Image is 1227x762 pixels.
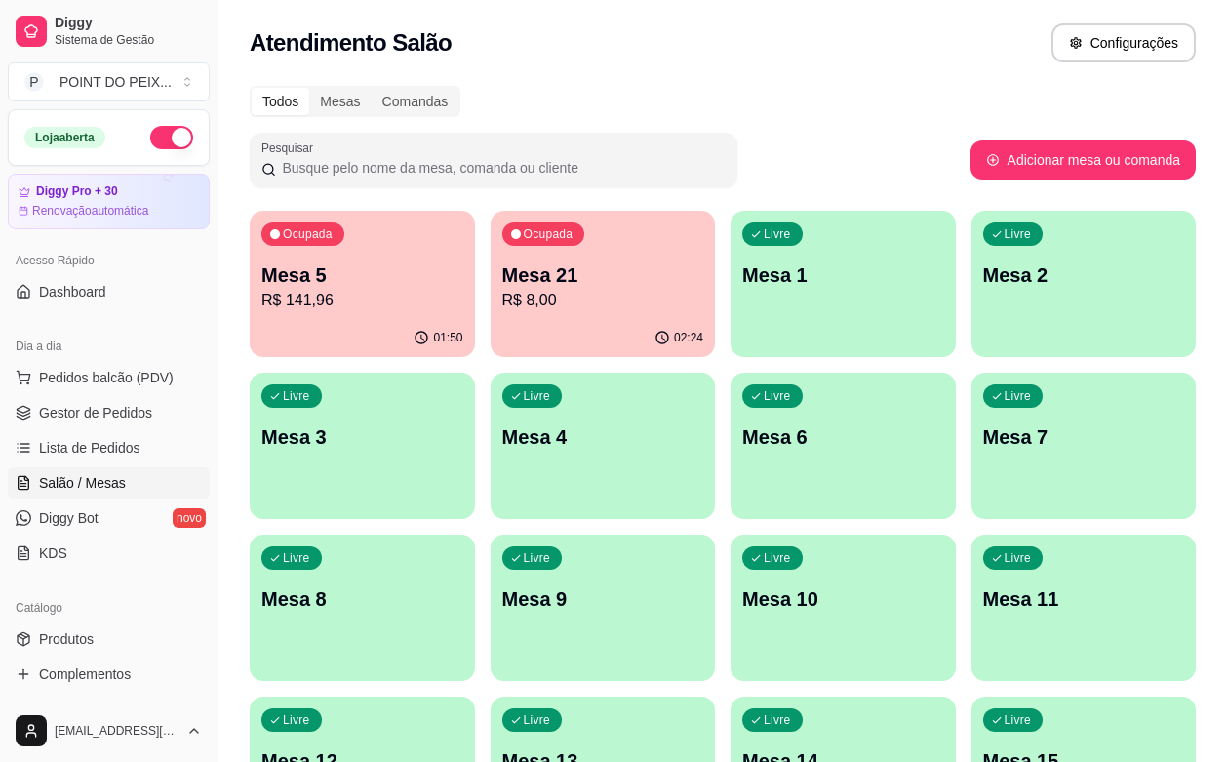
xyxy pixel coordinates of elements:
[764,712,791,728] p: Livre
[55,32,202,48] span: Sistema de Gestão
[39,508,99,528] span: Diggy Bot
[971,211,1197,357] button: LivreMesa 2
[1051,23,1196,62] button: Configurações
[8,331,210,362] div: Dia a dia
[261,289,463,312] p: R$ 141,96
[8,538,210,569] a: KDS
[971,535,1197,681] button: LivreMesa 11
[742,423,944,451] p: Mesa 6
[491,535,716,681] button: LivreMesa 9
[1005,388,1032,404] p: Livre
[39,403,152,422] span: Gestor de Pedidos
[731,535,956,681] button: LivreMesa 10
[8,707,210,754] button: [EMAIL_ADDRESS][DOMAIN_NAME]
[742,261,944,289] p: Mesa 1
[764,226,791,242] p: Livre
[55,723,178,739] span: [EMAIL_ADDRESS][DOMAIN_NAME]
[8,592,210,623] div: Catálogo
[8,62,210,101] button: Select a team
[8,362,210,393] button: Pedidos balcão (PDV)
[8,659,210,690] a: Complementos
[491,211,716,357] button: OcupadaMesa 21R$ 8,0002:24
[59,72,172,92] div: POINT DO PEIX ...
[1005,226,1032,242] p: Livre
[491,373,716,519] button: LivreMesa 4
[8,276,210,307] a: Dashboard
[250,373,475,519] button: LivreMesa 3
[502,423,704,451] p: Mesa 4
[8,8,210,55] a: DiggySistema de Gestão
[250,211,475,357] button: OcupadaMesa 5R$ 141,9601:50
[39,629,94,649] span: Produtos
[731,373,956,519] button: LivreMesa 6
[283,712,310,728] p: Livre
[283,226,333,242] p: Ocupada
[283,550,310,566] p: Livre
[283,388,310,404] p: Livre
[502,289,704,312] p: R$ 8,00
[764,550,791,566] p: Livre
[39,473,126,493] span: Salão / Mesas
[524,388,551,404] p: Livre
[32,203,148,219] article: Renovação automática
[372,88,459,115] div: Comandas
[8,623,210,655] a: Produtos
[261,423,463,451] p: Mesa 3
[502,585,704,613] p: Mesa 9
[8,502,210,534] a: Diggy Botnovo
[764,388,791,404] p: Livre
[250,27,452,59] h2: Atendimento Salão
[309,88,371,115] div: Mesas
[250,535,475,681] button: LivreMesa 8
[970,140,1196,180] button: Adicionar mesa ou comanda
[24,127,105,148] div: Loja aberta
[983,585,1185,613] p: Mesa 11
[1005,712,1032,728] p: Livre
[36,184,118,199] article: Diggy Pro + 30
[261,261,463,289] p: Mesa 5
[983,261,1185,289] p: Mesa 2
[524,550,551,566] p: Livre
[261,585,463,613] p: Mesa 8
[674,330,703,345] p: 02:24
[8,432,210,463] a: Lista de Pedidos
[39,543,67,563] span: KDS
[8,174,210,229] a: Diggy Pro + 30Renovaçãoautomática
[252,88,309,115] div: Todos
[24,72,44,92] span: P
[742,585,944,613] p: Mesa 10
[1005,550,1032,566] p: Livre
[150,126,193,149] button: Alterar Status
[433,330,462,345] p: 01:50
[502,261,704,289] p: Mesa 21
[971,373,1197,519] button: LivreMesa 7
[524,226,574,242] p: Ocupada
[39,664,131,684] span: Complementos
[39,368,174,387] span: Pedidos balcão (PDV)
[39,438,140,458] span: Lista de Pedidos
[276,158,726,178] input: Pesquisar
[8,397,210,428] a: Gestor de Pedidos
[731,211,956,357] button: LivreMesa 1
[524,712,551,728] p: Livre
[983,423,1185,451] p: Mesa 7
[39,282,106,301] span: Dashboard
[8,245,210,276] div: Acesso Rápido
[261,140,320,156] label: Pesquisar
[8,467,210,499] a: Salão / Mesas
[55,15,202,32] span: Diggy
